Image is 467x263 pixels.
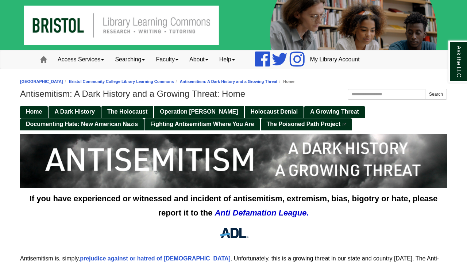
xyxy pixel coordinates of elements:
[20,105,447,130] div: Guide Pages
[107,108,147,115] span: The Holocaust
[80,255,231,262] a: prejudice against or hatred of [DEMOGRAPHIC_DATA]
[310,108,359,115] span: A Growing Threat
[154,106,244,118] a: Operation [PERSON_NAME]
[277,78,294,85] li: Home
[20,89,447,99] h1: Antisemitism: A Dark History and a Growing Threat: Home
[20,134,447,188] img: Antisemitism, a dark history, a growing threat
[26,121,138,127] span: Documenting Hate: New American Nazis
[261,118,352,130] a: The Poisoned Path Project
[20,78,447,85] nav: breadcrumb
[101,106,153,118] a: The Holocaust
[425,89,447,100] button: Search
[215,208,309,217] a: Anti Defamation League.
[20,118,144,130] a: Documenting Hate: New American Nazis
[54,108,95,115] span: A Dark History
[215,208,277,217] i: Anti Defamation
[144,118,260,130] a: Fighting Antisemitism Where You Are
[214,50,240,69] a: Help
[20,106,48,118] a: Home
[52,50,109,69] a: Access Services
[342,123,347,126] i: This link opens in a new window
[20,79,63,84] a: [GEOGRAPHIC_DATA]
[69,79,174,84] a: Bristol Community College Library Learning Commons
[305,50,365,69] a: My Library Account
[30,194,438,217] span: If you have experienced or witnessed and incident of antisemitism, extremism, bias, bigotry or ha...
[251,108,298,115] span: Holocaust Denial
[267,121,341,127] span: The Poisoned Path Project
[26,108,42,115] span: Home
[160,108,238,115] span: Operation [PERSON_NAME]
[109,50,150,69] a: Searching
[245,106,304,118] a: Holocaust Denial
[278,208,309,217] strong: League.
[184,50,214,69] a: About
[304,106,365,118] a: A Growing Threat
[150,50,184,69] a: Faculty
[216,224,251,243] img: ADL
[150,121,254,127] span: Fighting Antisemitism Where You Are
[180,79,278,84] a: Antisemitism: A Dark History and a Growing Threat
[49,106,101,118] a: A Dark History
